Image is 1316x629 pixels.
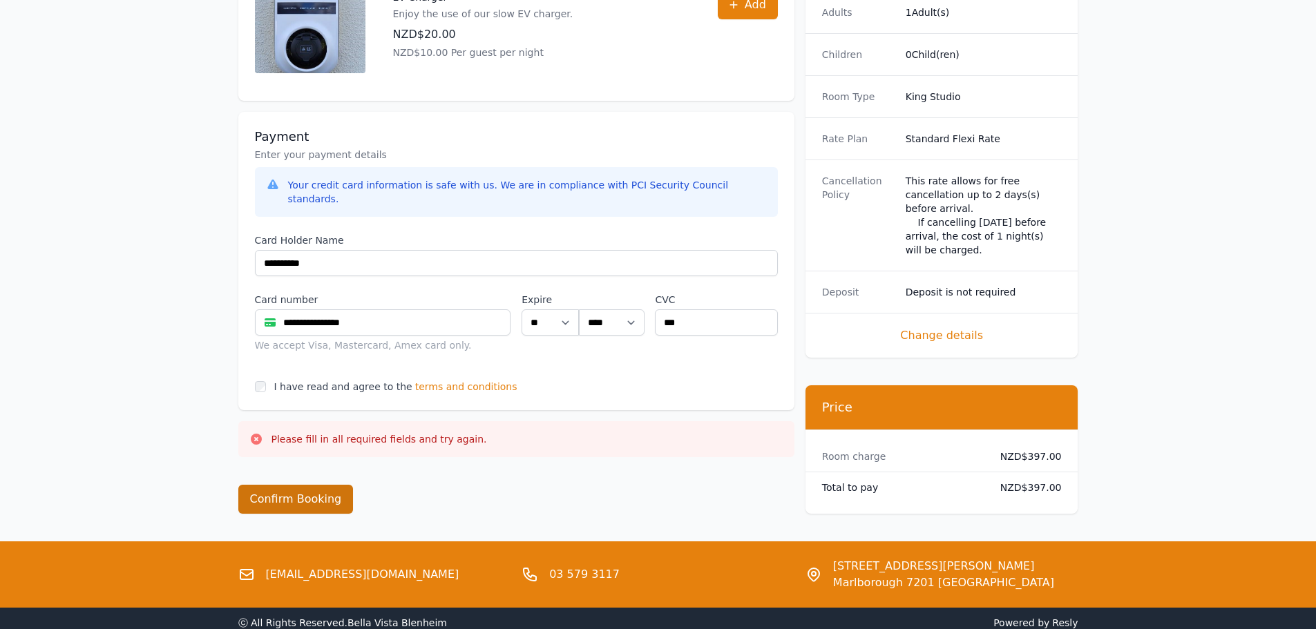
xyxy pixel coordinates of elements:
[1052,617,1078,628] a: Resly
[906,48,1062,61] dd: 0 Child(ren)
[906,132,1062,146] dd: Standard Flexi Rate
[822,399,1062,416] h3: Price
[989,449,1062,463] dd: NZD$397.00
[833,558,1054,574] span: [STREET_ADDRESS][PERSON_NAME]
[274,381,412,392] label: I have read and agree to the
[255,293,511,307] label: Card number
[989,481,1062,494] dd: NZD$397.00
[822,6,895,19] dt: Adults
[255,128,778,145] h3: Payment
[393,7,573,21] p: Enjoy the use of our slow EV charger.
[822,90,895,104] dt: Room Type
[579,293,644,307] label: .
[906,90,1062,104] dd: King Studio
[822,132,895,146] dt: Rate Plan
[822,48,895,61] dt: Children
[266,566,459,583] a: [EMAIL_ADDRESS][DOMAIN_NAME]
[822,481,978,494] dt: Total to pay
[288,178,767,206] div: Your credit card information is safe with us. We are in compliance with PCI Security Council stan...
[549,566,620,583] a: 03 579 3117
[238,485,354,514] button: Confirm Booking
[238,617,447,628] span: ⓒ All Rights Reserved. Bella Vista Blenheim
[822,174,895,257] dt: Cancellation Policy
[393,26,573,43] p: NZD$20.00
[255,233,778,247] label: Card Holder Name
[833,574,1054,591] span: Marlborough 7201 [GEOGRAPHIC_DATA]
[271,432,487,446] p: Please fill in all required fields and try again.
[415,380,517,394] span: terms and conditions
[906,6,1062,19] dd: 1 Adult(s)
[255,338,511,352] div: We accept Visa, Mastercard, Amex card only.
[655,293,777,307] label: CVC
[393,46,573,59] p: NZD$10.00 Per guest per night
[822,449,978,463] dt: Room charge
[906,174,1062,257] div: This rate allows for free cancellation up to 2 days(s) before arrival. If cancelling [DATE] befor...
[822,285,895,299] dt: Deposit
[822,327,1062,344] span: Change details
[255,148,778,162] p: Enter your payment details
[906,285,1062,299] dd: Deposit is not required
[522,293,579,307] label: Expire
